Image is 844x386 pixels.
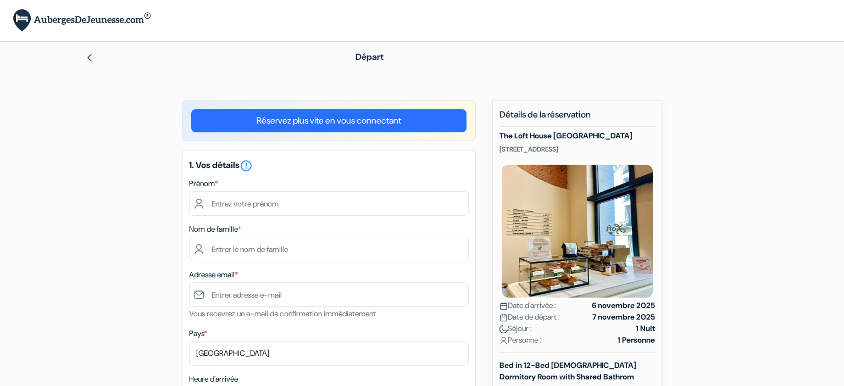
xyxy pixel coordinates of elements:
a: Réservez plus vite en vous connectant [191,109,467,132]
img: user_icon.svg [499,337,508,345]
img: calendar.svg [499,314,508,322]
span: Date d'arrivée : [499,300,556,311]
img: left_arrow.svg [85,53,94,62]
span: Date de départ : [499,311,560,323]
strong: 1 Nuit [636,323,655,334]
h5: The Loft House [GEOGRAPHIC_DATA] [499,131,655,141]
input: Entrer le nom de famille [189,237,469,261]
span: Personne : [499,334,541,346]
label: Nom de famille [189,223,241,235]
input: Entrer adresse e-mail [189,282,469,307]
small: Vous recevrez un e-mail de confirmation immédiatement [189,309,376,318]
img: AubergesDeJeunesse.com [13,9,151,32]
b: Bed in 12-Bed [DEMOGRAPHIC_DATA] Dormitory Room with Shared Bathrom [499,360,636,382]
h5: 1. Vos détails [189,159,469,172]
strong: 1 Personne [618,334,655,346]
input: Entrez votre prénom [189,191,469,216]
span: Départ [356,51,384,63]
label: Pays [189,328,207,339]
p: [STREET_ADDRESS] [499,145,655,154]
label: Prénom [189,178,218,189]
span: Séjour : [499,323,532,334]
img: calendar.svg [499,302,508,310]
img: moon.svg [499,325,508,333]
strong: 6 novembre 2025 [592,300,655,311]
strong: 7 novembre 2025 [592,311,655,323]
label: Heure d'arrivée [189,373,238,385]
i: error_outline [240,159,253,172]
a: error_outline [240,159,253,171]
h5: Détails de la réservation [499,109,655,127]
label: Adresse email [189,269,238,281]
